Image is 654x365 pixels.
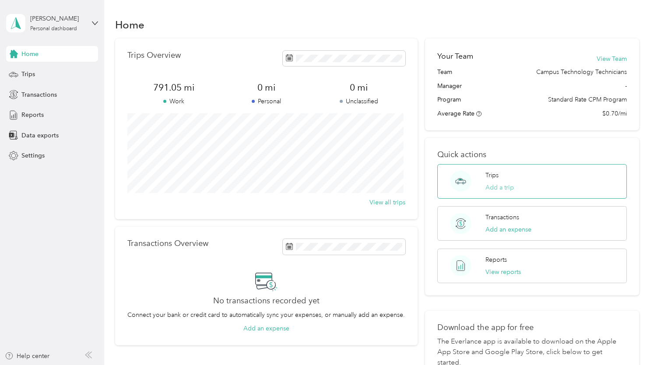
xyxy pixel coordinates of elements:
[485,171,499,180] p: Trips
[21,70,35,79] span: Trips
[5,351,49,361] button: Help center
[437,95,461,104] span: Program
[21,110,44,119] span: Reports
[597,54,627,63] button: View Team
[437,150,626,159] p: Quick actions
[437,81,462,91] span: Manager
[485,225,531,234] button: Add an expense
[313,97,405,106] p: Unclassified
[243,324,289,333] button: Add an expense
[127,97,220,106] p: Work
[437,67,452,77] span: Team
[21,49,39,59] span: Home
[485,183,514,192] button: Add a trip
[437,110,475,117] span: Average Rate
[30,14,85,23] div: [PERSON_NAME]
[437,51,473,62] h2: Your Team
[313,81,405,94] span: 0 mi
[213,296,320,305] h2: No transactions recorded yet
[369,198,405,207] button: View all trips
[437,323,626,332] p: Download the app for free
[625,81,627,91] span: -
[485,255,507,264] p: Reports
[605,316,654,365] iframe: Everlance-gr Chat Button Frame
[548,95,627,104] span: Standard Rate CPM Program
[127,310,405,319] p: Connect your bank or credit card to automatically sync your expenses, or manually add an expense.
[220,81,313,94] span: 0 mi
[485,267,521,277] button: View reports
[115,20,144,29] h1: Home
[127,239,208,248] p: Transactions Overview
[536,67,627,77] span: Campus Technology Technicians
[30,26,77,32] div: Personal dashboard
[127,51,181,60] p: Trips Overview
[21,151,45,160] span: Settings
[127,81,220,94] span: 791.05 mi
[602,109,627,118] span: $0.70/mi
[485,213,519,222] p: Transactions
[21,90,57,99] span: Transactions
[21,131,59,140] span: Data exports
[220,97,313,106] p: Personal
